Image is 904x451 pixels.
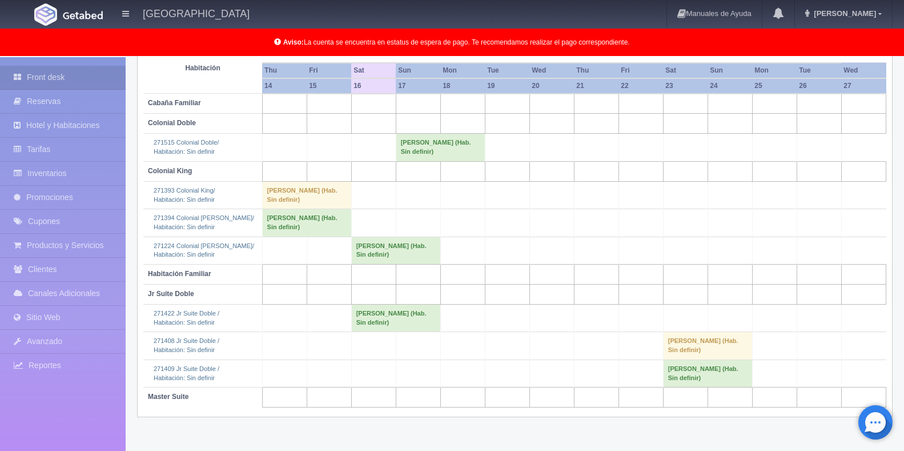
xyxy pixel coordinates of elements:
[396,78,440,94] th: 17
[154,337,219,353] a: 271408 Jr Suite Doble /Habitación: Sin definir
[708,63,752,78] th: Sun
[148,393,188,401] b: Master Suite
[307,63,351,78] th: Fri
[574,63,618,78] th: Thu
[752,63,797,78] th: Mon
[262,78,307,94] th: 14
[811,9,876,18] span: [PERSON_NAME]
[154,139,219,155] a: 271515 Colonial Doble/Habitación: Sin definir
[148,99,201,107] b: Cabaña Familiar
[663,360,752,387] td: [PERSON_NAME] (Hab. Sin definir)
[663,63,708,78] th: Sat
[797,78,841,94] th: 26
[663,332,752,360] td: [PERSON_NAME] (Hab. Sin definir)
[351,237,440,264] td: [PERSON_NAME] (Hab. Sin definir)
[154,310,219,326] a: 271422 Jr Suite Doble /Habitación: Sin definir
[154,365,219,381] a: 271409 Jr Suite Doble /Habitación: Sin definir
[148,167,192,175] b: Colonial King
[351,305,440,332] td: [PERSON_NAME] (Hab. Sin definir)
[752,78,797,94] th: 25
[154,187,215,203] a: 271393 Colonial King/Habitación: Sin definir
[618,78,663,94] th: 22
[185,64,220,72] strong: Habitación
[148,270,211,278] b: Habitación Familiar
[34,3,57,26] img: Getabed
[351,78,396,94] th: 16
[841,63,886,78] th: Wed
[154,214,254,230] a: 271394 Colonial [PERSON_NAME]/Habitación: Sin definir
[440,63,485,78] th: Mon
[396,134,485,161] td: [PERSON_NAME] (Hab. Sin definir)
[708,78,752,94] th: 24
[307,78,351,94] th: 15
[63,11,103,19] img: Getabed
[351,63,396,78] th: Sat
[529,63,574,78] th: Wed
[262,209,351,237] td: [PERSON_NAME] (Hab. Sin definir)
[841,78,886,94] th: 27
[148,290,194,298] b: Jr Suite Doble
[262,63,307,78] th: Thu
[797,63,841,78] th: Tue
[283,38,304,46] b: Aviso:
[663,78,708,94] th: 23
[485,78,529,94] th: 19
[154,242,254,258] a: 271224 Colonial [PERSON_NAME]/Habitación: Sin definir
[396,63,440,78] th: Sun
[485,63,529,78] th: Tue
[143,6,250,20] h4: [GEOGRAPHIC_DATA]
[529,78,574,94] th: 20
[262,181,351,209] td: [PERSON_NAME] (Hab. Sin definir)
[440,78,485,94] th: 18
[574,78,618,94] th: 21
[148,119,196,127] b: Colonial Doble
[618,63,663,78] th: Fri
